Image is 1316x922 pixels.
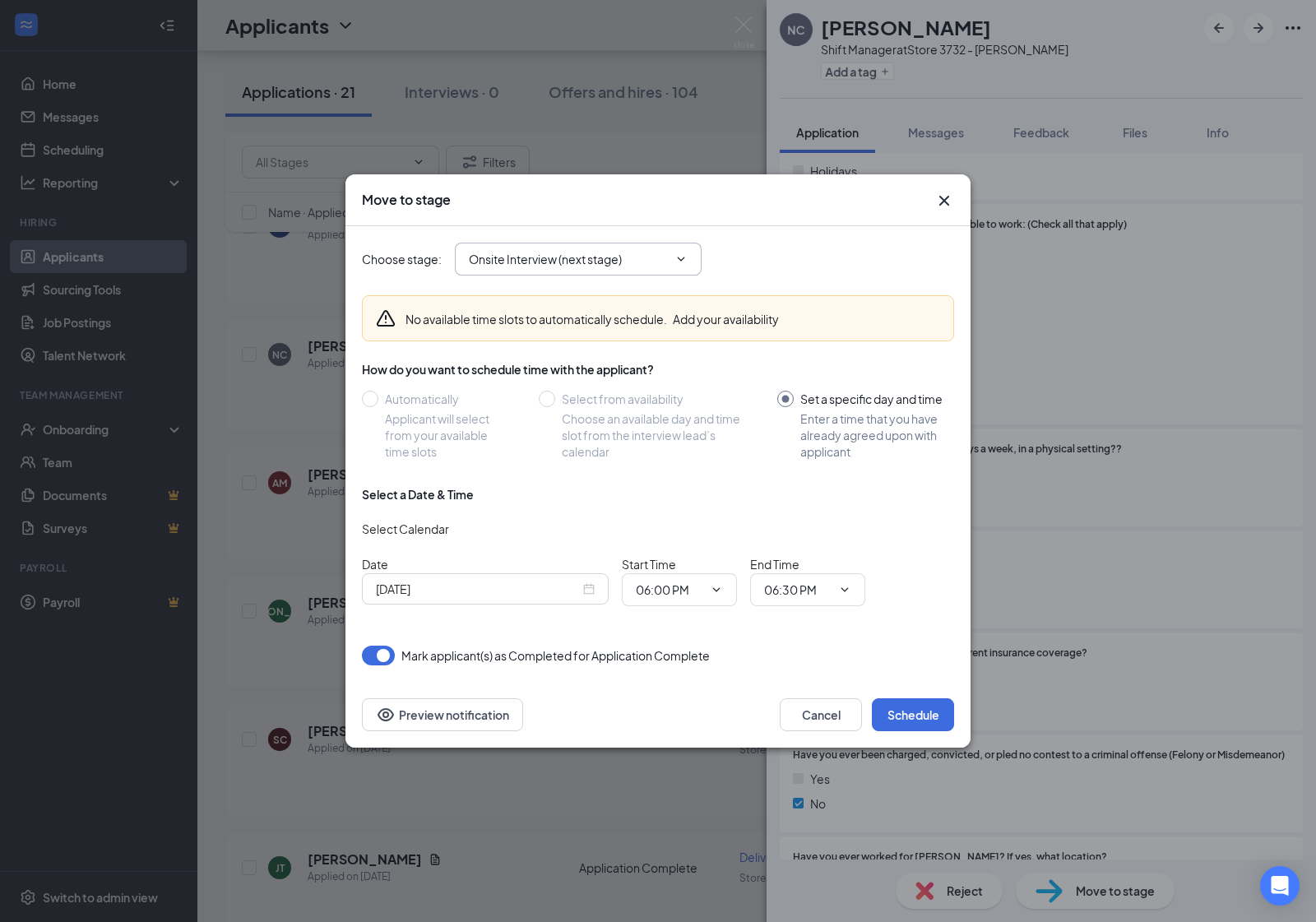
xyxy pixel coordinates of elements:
svg: Cross [934,191,954,211]
input: Sep 15, 2025 [376,580,580,598]
button: Preview notificationEye [362,698,523,731]
span: Select Calendar [362,521,449,536]
button: Close [934,191,954,211]
div: Select a Date & Time [362,486,474,503]
button: Add your availability [673,311,779,327]
div: Open Intercom Messenger [1260,866,1300,906]
button: Schedule [872,698,954,731]
svg: ChevronDown [674,253,688,266]
div: No available time slots to automatically schedule. [405,311,779,327]
input: Start time [636,581,703,599]
svg: ChevronDown [710,583,723,596]
span: Choose stage : [362,250,442,268]
input: End time [764,581,832,599]
svg: Eye [376,705,396,725]
h3: Move to stage [362,191,451,209]
span: Date [362,557,388,572]
svg: Warning [376,308,396,328]
span: End Time [750,557,799,572]
span: Mark applicant(s) as Completed for Application Complete [401,646,710,665]
span: Start Time [622,557,676,572]
div: How do you want to schedule time with the applicant? [362,361,954,378]
button: Cancel [780,698,862,731]
svg: ChevronDown [838,583,851,596]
